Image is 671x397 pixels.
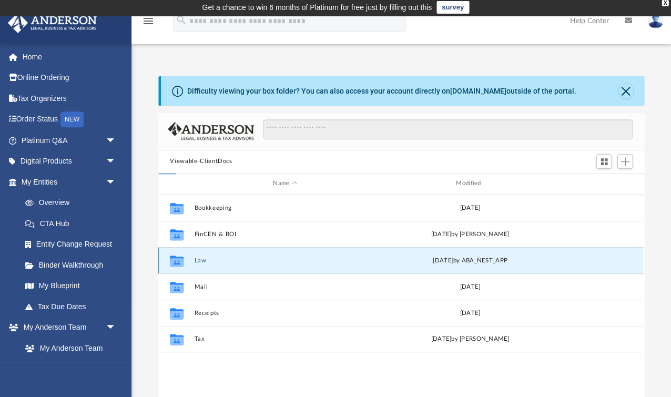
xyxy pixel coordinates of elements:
[7,151,131,172] a: Digital Productsarrow_drop_down
[618,84,633,98] button: Close
[15,296,131,317] a: Tax Due Dates
[170,157,232,166] button: Viewable-ClientDocs
[7,88,131,109] a: Tax Organizers
[15,234,131,255] a: Entity Change Request
[15,338,121,359] a: My Anderson Team
[7,317,126,338] a: My Anderson Teamarrow_drop_down
[617,154,633,169] button: Add
[142,20,155,27] a: menu
[380,179,561,188] div: Modified
[380,334,561,344] div: [DATE] by [PERSON_NAME]
[15,255,131,276] a: Binder Walkthrough
[436,1,469,14] a: survey
[380,229,561,239] div: [DATE] by [PERSON_NAME]
[380,282,561,291] div: [DATE]
[7,109,131,130] a: Order StatusNEW
[105,151,126,172] span: arrow_drop_down
[7,46,131,67] a: Home
[142,15,155,27] i: menu
[7,171,131,192] a: My Entitiesarrow_drop_down
[194,179,375,188] div: Name
[195,309,375,316] button: Receipts
[60,111,84,127] div: NEW
[15,192,131,213] a: Overview
[5,13,100,33] img: Anderson Advisors Platinum Portal
[15,213,131,234] a: CTA Hub
[195,204,375,211] button: Bookkeeping
[105,317,126,339] span: arrow_drop_down
[7,67,131,88] a: Online Ordering
[105,171,126,193] span: arrow_drop_down
[380,256,561,265] div: [DATE] by ABA_NEST_APP
[163,179,189,188] div: id
[15,276,126,297] a: My Blueprint
[176,14,187,26] i: search
[105,130,126,151] span: arrow_drop_down
[647,13,663,28] img: User Pic
[195,335,375,342] button: Tax
[195,257,375,263] button: Law
[195,283,375,290] button: Mail
[263,119,633,139] input: Search files and folders
[596,154,612,169] button: Switch to Grid View
[187,86,576,97] div: Difficulty viewing your box folder? You can also access your account directly on outside of the p...
[195,230,375,237] button: FinCEN & BOI
[15,359,126,380] a: Anderson System
[380,308,561,318] div: [DATE]
[380,203,561,212] div: [DATE]
[7,130,131,151] a: Platinum Q&Aarrow_drop_down
[565,179,639,188] div: id
[202,1,432,14] div: Get a chance to win 6 months of Platinum for free just by filling out this
[450,87,506,95] a: [DOMAIN_NAME]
